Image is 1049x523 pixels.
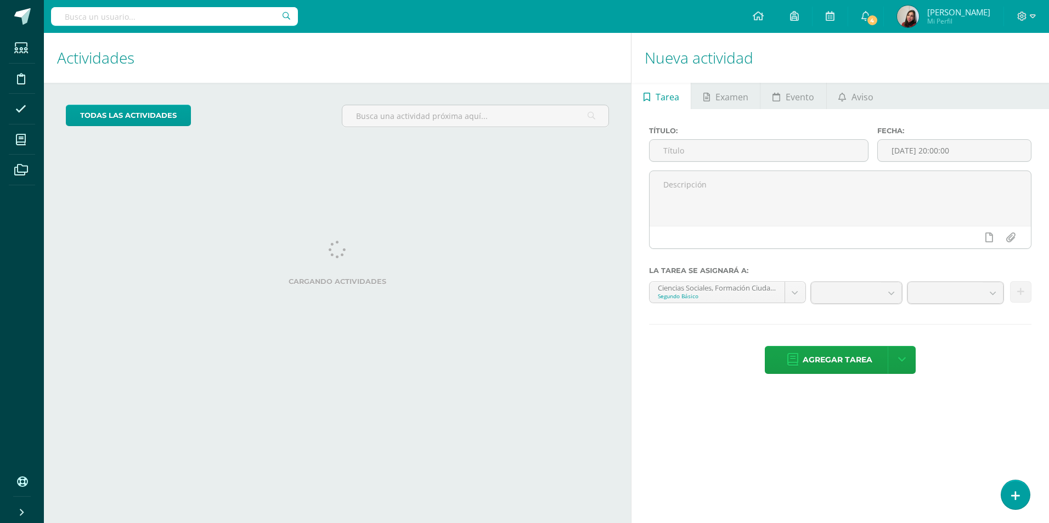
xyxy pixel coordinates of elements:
[66,277,609,286] label: Cargando actividades
[803,346,872,373] span: Agregar tarea
[878,140,1031,161] input: Fecha de entrega
[649,127,868,135] label: Título:
[650,282,805,303] a: Ciencias Sociales, Formación Ciudadana e Interculturalidad 'C'Segundo Básico
[927,7,990,18] span: [PERSON_NAME]
[645,33,1036,83] h1: Nueva actividad
[691,83,760,109] a: Examen
[66,105,191,126] a: todas las Actividades
[927,16,990,26] span: Mi Perfil
[342,105,608,127] input: Busca una actividad próxima aquí...
[649,266,1031,275] label: La tarea se asignará a:
[897,5,919,27] img: 1fd3dd1cd182faa4a90c6c537c1d09a2.png
[658,292,776,300] div: Segundo Básico
[631,83,691,109] a: Tarea
[877,127,1031,135] label: Fecha:
[786,84,814,110] span: Evento
[827,83,886,109] a: Aviso
[760,83,826,109] a: Evento
[51,7,298,26] input: Busca un usuario...
[851,84,873,110] span: Aviso
[715,84,748,110] span: Examen
[650,140,868,161] input: Título
[656,84,679,110] span: Tarea
[57,33,618,83] h1: Actividades
[658,282,776,292] div: Ciencias Sociales, Formación Ciudadana e Interculturalidad 'C'
[866,14,878,26] span: 4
